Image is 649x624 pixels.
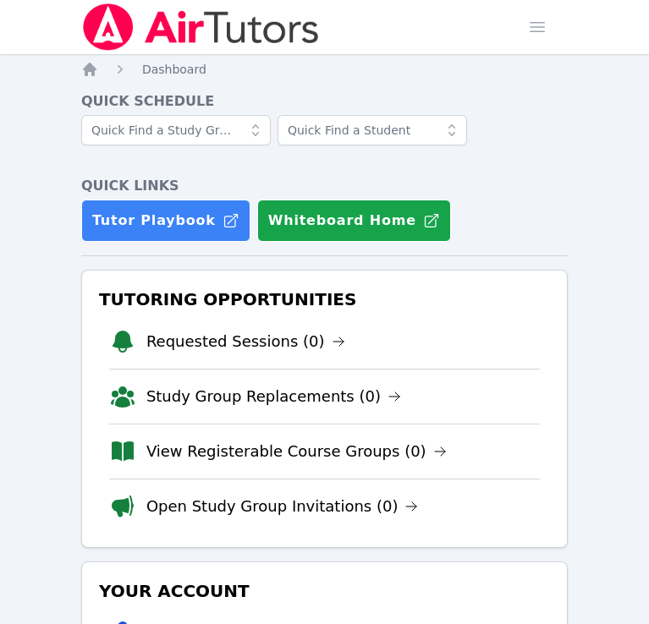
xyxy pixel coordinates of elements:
[81,176,568,196] h4: Quick Links
[96,576,553,606] h3: Your Account
[278,115,467,145] input: Quick Find a Student
[142,61,206,78] a: Dashboard
[146,495,419,518] a: Open Study Group Invitations (0)
[146,330,345,353] a: Requested Sessions (0)
[81,91,568,112] h4: Quick Schedule
[81,115,271,145] input: Quick Find a Study Group
[142,63,206,76] span: Dashboard
[81,200,250,242] a: Tutor Playbook
[96,284,553,315] h3: Tutoring Opportunities
[146,385,401,408] a: Study Group Replacements (0)
[146,440,447,463] a: View Registerable Course Groups (0)
[81,3,321,51] img: Air Tutors
[81,61,568,78] nav: Breadcrumb
[257,200,451,242] button: Whiteboard Home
